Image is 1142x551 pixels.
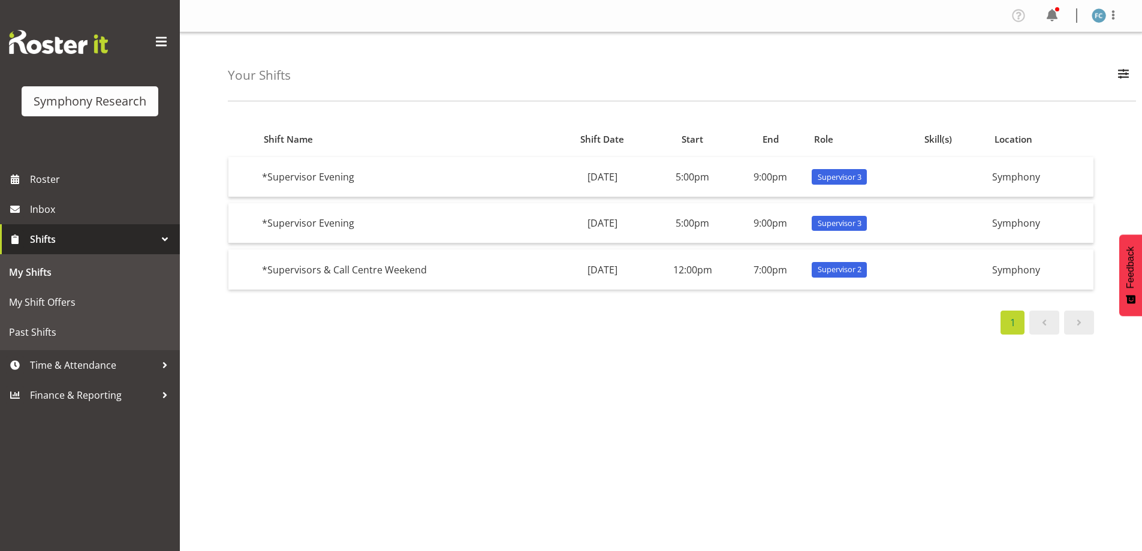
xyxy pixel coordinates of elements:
span: Start [682,133,703,146]
span: Finance & Reporting [30,386,156,404]
a: My Shift Offers [3,287,177,317]
img: fisi-cook-lagatule1979.jpg [1092,8,1106,23]
button: Feedback - Show survey [1119,234,1142,316]
td: Symphony [987,157,1093,197]
span: Past Shifts [9,323,171,341]
td: 5:00pm [651,203,734,243]
td: *Supervisors & Call Centre Weekend [257,249,554,289]
span: Shift Date [580,133,624,146]
span: Skill(s) [924,133,952,146]
span: Location [995,133,1032,146]
td: 5:00pm [651,157,734,197]
td: *Supervisor Evening [257,157,554,197]
img: Rosterit website logo [9,30,108,54]
td: 9:00pm [734,203,807,243]
td: Symphony [987,249,1093,289]
td: 7:00pm [734,249,807,289]
td: [DATE] [553,157,651,197]
h4: Your Shifts [228,68,291,82]
span: My Shifts [9,263,171,281]
div: Symphony Research [34,92,146,110]
span: Shift Name [264,133,313,146]
span: Supervisor 3 [818,171,861,183]
td: 12:00pm [651,249,734,289]
span: Inbox [30,200,174,218]
td: *Supervisor Evening [257,203,554,243]
button: Filter Employees [1111,62,1136,89]
span: Time & Attendance [30,356,156,374]
td: Symphony [987,203,1093,243]
a: Past Shifts [3,317,177,347]
td: [DATE] [553,203,651,243]
td: [DATE] [553,249,651,289]
span: Role [814,133,833,146]
a: My Shifts [3,257,177,287]
span: Shifts [30,230,156,248]
span: Supervisor 2 [818,264,861,275]
td: 9:00pm [734,157,807,197]
span: Feedback [1125,246,1136,288]
span: My Shift Offers [9,293,171,311]
span: End [763,133,779,146]
span: Supervisor 3 [818,218,861,229]
span: Roster [30,170,174,188]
